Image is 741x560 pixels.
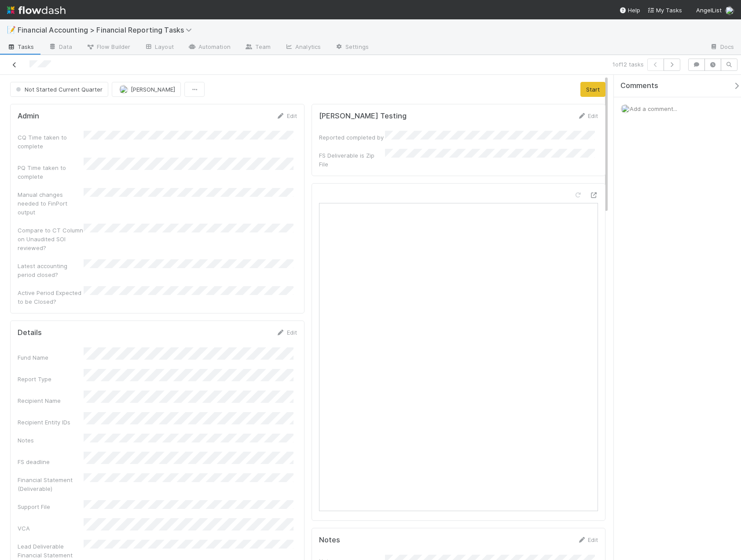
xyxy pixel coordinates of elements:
span: Flow Builder [86,42,130,51]
div: Support File [18,502,84,511]
div: Compare to CT Column on Unaudited SOI reviewed? [18,226,84,252]
a: Team [238,41,278,55]
div: Report Type [18,375,84,383]
img: avatar_c0d2ec3f-77e2-40ea-8107-ee7bdb5edede.png [119,85,128,94]
a: Edit [577,112,598,119]
div: Manual changes needed to FinPort output [18,190,84,217]
span: AngelList [696,7,722,14]
a: Edit [276,329,297,336]
a: My Tasks [647,6,682,15]
span: Financial Accounting > Financial Reporting Tasks [18,26,196,34]
a: Docs [703,41,741,55]
h5: Notes [319,536,340,545]
div: Lead Deliverable Financial Statement [18,542,84,560]
a: Data [41,41,79,55]
span: Add a comment... [630,105,677,112]
span: My Tasks [647,7,682,14]
div: Help [619,6,640,15]
a: Layout [137,41,181,55]
span: 📝 [7,26,16,33]
span: [PERSON_NAME] [131,86,175,93]
a: Settings [328,41,376,55]
a: Automation [181,41,238,55]
div: Latest accounting period closed? [18,262,84,279]
div: PQ Time taken to complete [18,163,84,181]
div: VCA [18,524,84,533]
div: Financial Statement (Deliverable) [18,475,84,493]
div: Recipient Entity IDs [18,418,84,427]
a: Edit [276,112,297,119]
span: Tasks [7,42,34,51]
h5: Admin [18,112,39,121]
a: Flow Builder [79,41,137,55]
div: FS deadline [18,457,84,466]
a: Analytics [278,41,328,55]
span: 1 of 12 tasks [613,60,644,69]
h5: Details [18,328,42,337]
div: Fund Name [18,353,84,362]
span: Not Started Current Quarter [14,86,103,93]
h5: [PERSON_NAME] Testing [319,112,407,121]
span: Comments [620,81,658,90]
button: Start [580,82,605,97]
div: Notes [18,436,84,445]
button: Not Started Current Quarter [10,82,108,97]
img: logo-inverted-e16ddd16eac7371096b0.svg [7,3,66,18]
div: CQ Time taken to complete [18,133,84,151]
img: avatar_c0d2ec3f-77e2-40ea-8107-ee7bdb5edede.png [621,104,630,113]
div: Reported completed by [319,133,385,142]
img: avatar_c0d2ec3f-77e2-40ea-8107-ee7bdb5edede.png [725,6,734,15]
div: Recipient Name [18,396,84,405]
div: FS Deliverable is Zip File [319,151,385,169]
div: Active Period Expected to be Closed? [18,288,84,306]
button: [PERSON_NAME] [112,82,181,97]
a: Edit [577,536,598,543]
